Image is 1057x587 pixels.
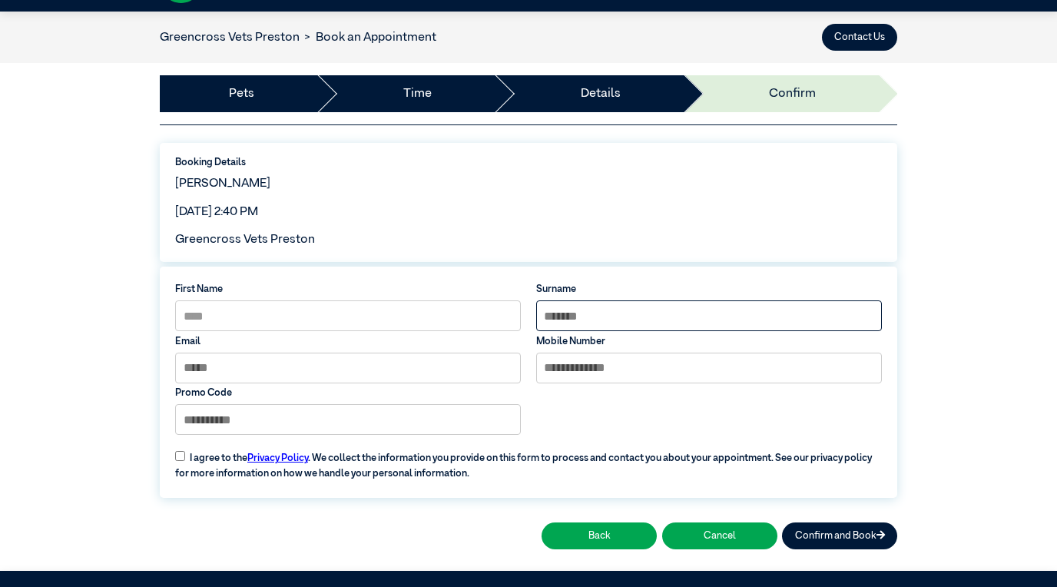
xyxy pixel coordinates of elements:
button: Cancel [662,522,777,549]
label: I agree to the . We collect the information you provide on this form to process and contact you a... [167,442,889,481]
input: I agree to thePrivacy Policy. We collect the information you provide on this form to process and ... [175,451,185,461]
button: Contact Us [822,24,897,51]
a: Details [581,85,621,103]
a: Pets [229,85,254,103]
span: Greencross Vets Preston [175,234,315,246]
li: Book an Appointment [300,28,436,47]
label: Surname [536,282,882,297]
span: [PERSON_NAME] [175,177,270,190]
label: Mobile Number [536,334,882,349]
button: Back [542,522,657,549]
label: First Name [175,282,521,297]
nav: breadcrumb [160,28,436,47]
label: Email [175,334,521,349]
label: Promo Code [175,386,521,400]
span: [DATE] 2:40 PM [175,206,258,218]
button: Confirm and Book [782,522,897,549]
a: Time [403,85,432,103]
a: Privacy Policy [247,453,308,463]
a: Greencross Vets Preston [160,32,300,44]
label: Booking Details [175,155,882,170]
